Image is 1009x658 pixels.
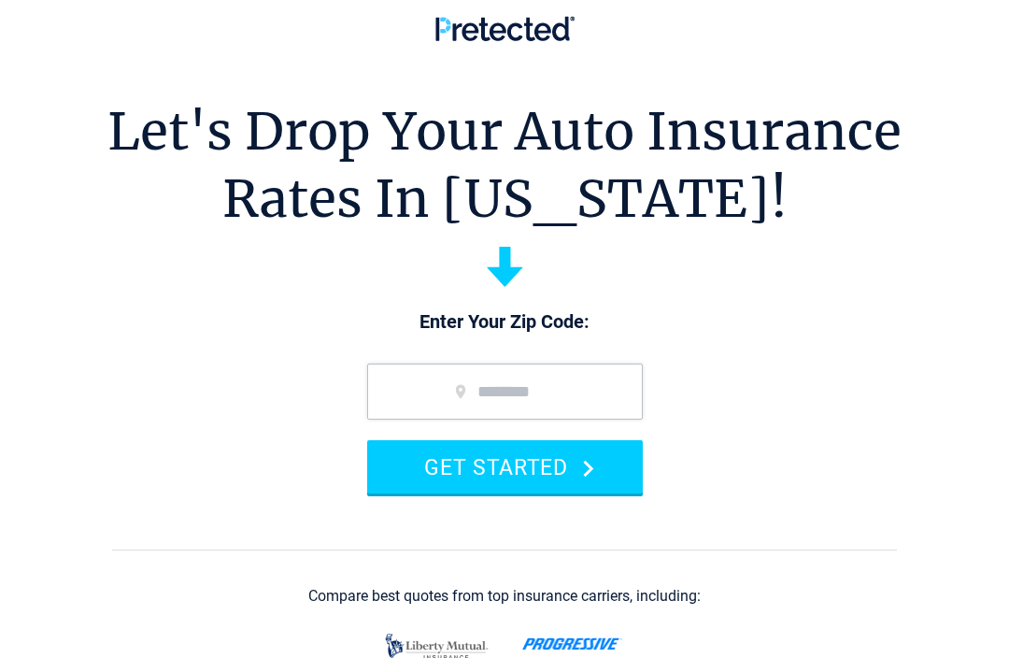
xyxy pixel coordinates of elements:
[435,16,575,41] img: Pretected Logo
[348,309,661,336] p: Enter Your Zip Code:
[107,98,902,233] h1: Let's Drop Your Auto Insurance Rates In [US_STATE]!
[367,364,643,420] input: zip code
[367,440,643,493] button: GET STARTED
[308,588,701,605] div: Compare best quotes from top insurance carriers, including:
[522,637,622,651] img: progressive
